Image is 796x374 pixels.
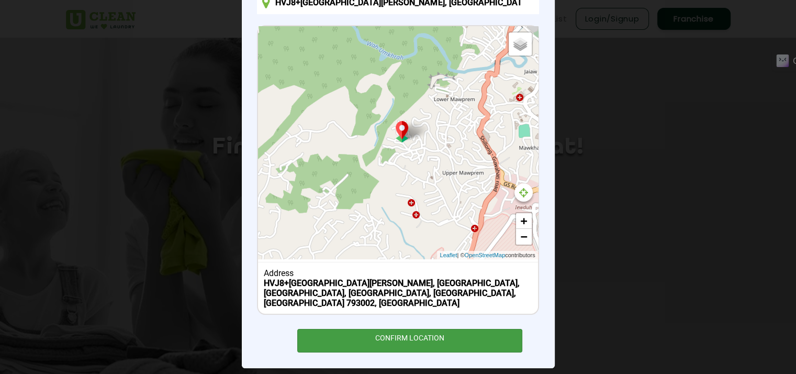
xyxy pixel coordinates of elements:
a: Zoom out [516,229,532,245]
div: | © contributors [437,251,537,260]
a: OpenStreetMap [464,251,505,260]
div: Address [264,268,532,278]
div: CONFIRM LOCATION [297,329,523,353]
a: Leaflet [440,251,457,260]
a: Layers [509,32,532,56]
b: HVJ8+[GEOGRAPHIC_DATA][PERSON_NAME], [GEOGRAPHIC_DATA], [GEOGRAPHIC_DATA], [GEOGRAPHIC_DATA], [GE... [264,278,520,308]
a: Zoom in [516,213,532,229]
